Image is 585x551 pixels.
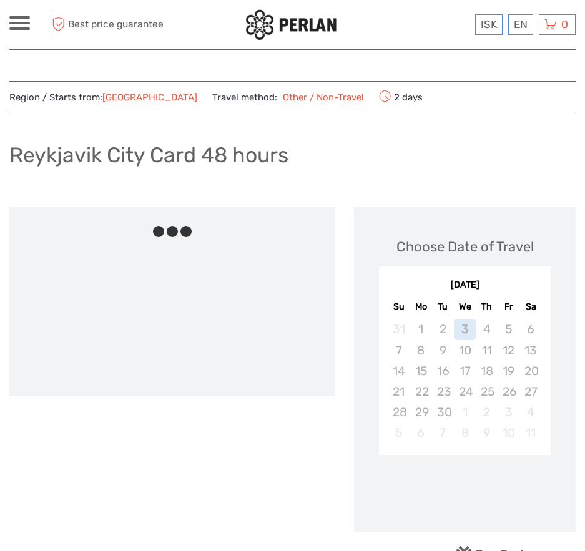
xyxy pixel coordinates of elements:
a: Other / Non-Travel [277,92,364,103]
div: Not available Wednesday, September 3rd, 2025 [454,319,476,339]
div: Not available Friday, October 3rd, 2025 [498,402,519,422]
span: 2 days [379,88,423,105]
div: Th [476,298,498,315]
div: Not available Monday, September 22nd, 2025 [410,381,432,402]
span: 0 [559,18,570,31]
div: Tu [432,298,454,315]
img: 288-6a22670a-0f57-43d8-a107-52fbc9b92f2c_logo_small.jpg [246,9,337,40]
h1: Reykjavik City Card 48 hours [9,142,288,168]
div: Not available Saturday, September 20th, 2025 [519,361,541,381]
div: Not available Friday, September 12th, 2025 [498,340,519,361]
div: Not available Tuesday, September 9th, 2025 [432,340,454,361]
div: Not available Sunday, October 5th, 2025 [388,422,410,443]
div: Not available Friday, September 5th, 2025 [498,319,519,339]
div: Not available Wednesday, October 1st, 2025 [454,402,476,422]
div: Sa [519,298,541,315]
div: Not available Sunday, September 28th, 2025 [388,402,410,422]
div: Not available Sunday, September 21st, 2025 [388,381,410,402]
div: Not available Tuesday, September 30th, 2025 [432,402,454,422]
div: Not available Tuesday, September 23rd, 2025 [432,381,454,402]
div: Not available Tuesday, September 16th, 2025 [432,361,454,381]
div: Choose Date of Travel [396,237,534,256]
div: Not available Thursday, October 9th, 2025 [476,422,498,443]
div: Not available Tuesday, September 2nd, 2025 [432,319,454,339]
div: Not available Thursday, September 18th, 2025 [476,361,498,381]
div: Not available Thursday, October 2nd, 2025 [476,402,498,422]
div: Not available Friday, September 19th, 2025 [498,361,519,381]
span: ISK [481,18,497,31]
div: EN [508,14,533,35]
div: Not available Monday, September 8th, 2025 [410,340,432,361]
div: Not available Monday, September 29th, 2025 [410,402,432,422]
div: Not available Sunday, September 14th, 2025 [388,361,410,381]
div: Su [388,298,410,315]
div: Not available Friday, October 10th, 2025 [498,422,519,443]
div: Not available Thursday, September 11th, 2025 [476,340,498,361]
span: Travel method: [212,88,364,105]
span: Best price guarantee [49,14,164,35]
span: Region / Starts from: [9,91,197,104]
div: Loading... [461,487,469,495]
div: Mo [410,298,432,315]
div: Not available Thursday, September 25th, 2025 [476,381,498,402]
div: Not available Sunday, August 31st, 2025 [388,319,410,339]
div: Not available Monday, September 15th, 2025 [410,361,432,381]
div: Not available Thursday, September 4th, 2025 [476,319,498,339]
div: Not available Wednesday, September 24th, 2025 [454,381,476,402]
div: Fr [498,298,519,315]
div: month 2025-09 [383,319,546,443]
a: [GEOGRAPHIC_DATA] [102,92,197,103]
div: [DATE] [379,279,551,292]
div: Not available Saturday, September 27th, 2025 [519,381,541,402]
div: Not available Saturday, October 4th, 2025 [519,402,541,422]
div: Not available Monday, September 1st, 2025 [410,319,432,339]
div: Not available Sunday, September 7th, 2025 [388,340,410,361]
div: Not available Wednesday, September 10th, 2025 [454,340,476,361]
div: Not available Saturday, September 13th, 2025 [519,340,541,361]
div: Not available Wednesday, September 17th, 2025 [454,361,476,381]
div: Not available Wednesday, October 8th, 2025 [454,422,476,443]
div: Not available Saturday, September 6th, 2025 [519,319,541,339]
div: Not available Tuesday, October 7th, 2025 [432,422,454,443]
div: Not available Saturday, October 11th, 2025 [519,422,541,443]
div: We [454,298,476,315]
div: Not available Friday, September 26th, 2025 [498,381,519,402]
div: Not available Monday, October 6th, 2025 [410,422,432,443]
